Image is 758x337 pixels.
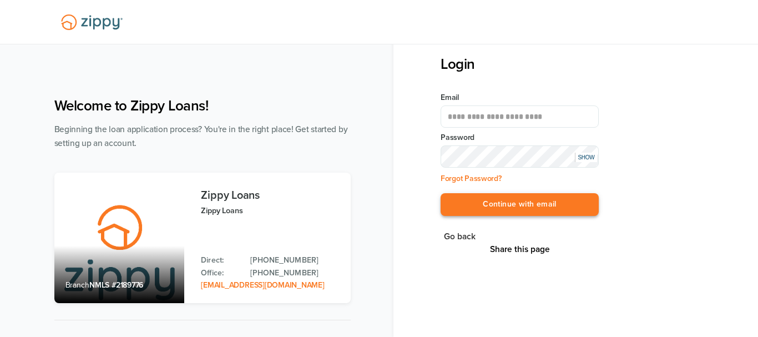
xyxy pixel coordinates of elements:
span: Branch [65,280,90,290]
span: Beginning the loan application process? You're in the right place! Get started by setting up an a... [54,124,348,148]
input: Email Address [441,105,599,128]
label: Password [441,132,599,143]
div: SHOW [575,153,597,162]
p: Office: [201,267,239,279]
a: Email Address: zippyguide@zippymh.com [201,280,324,290]
button: Continue with email [441,193,599,216]
a: Direct Phone: 512-975-2947 [250,254,339,266]
span: NMLS #2189776 [89,280,143,290]
h3: Login [441,56,599,73]
button: Go back [441,229,479,244]
h1: Welcome to Zippy Loans! [54,97,351,114]
img: Lender Logo [54,9,129,35]
input: Input Password [441,145,599,168]
a: Forgot Password? [441,174,502,183]
p: Direct: [201,254,239,266]
a: Office Phone: 512-975-2947 [250,267,339,279]
h3: Zippy Loans [201,189,339,202]
p: Zippy Loans [201,204,339,217]
button: Share This Page [487,244,553,255]
label: Email [441,92,599,103]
